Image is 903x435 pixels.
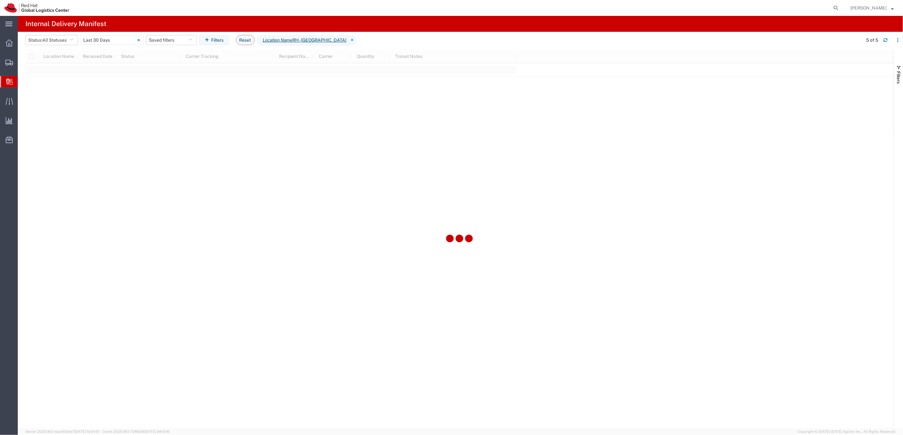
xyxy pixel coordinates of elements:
button: Status:All Statuses [25,35,78,45]
button: [PERSON_NAME] [850,4,894,12]
span: Server: 2025.18.0-daa1fe12ee7 [25,430,99,433]
span: All Statuses [42,38,67,43]
span: Location Name RH - Singapore [257,35,349,45]
button: Filters [199,35,229,45]
span: [DATE] 08:10:16 [145,430,170,433]
i: Location Name [263,37,293,44]
h4: Internal Delivery Manifest [25,16,106,32]
span: Copyright © [DATE]-[DATE] Agistix Inc., All Rights Reserved [798,429,895,434]
button: Reset [236,35,255,45]
span: Client: 2025.18.0-7346316 [102,430,170,433]
button: Saved filters [146,35,197,45]
span: [DATE] 10:04:51 [75,430,99,433]
div: 5 of 5 [866,37,878,44]
img: logo [4,3,69,13]
span: Sally Chua [850,4,886,11]
span: Filters [896,71,901,84]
